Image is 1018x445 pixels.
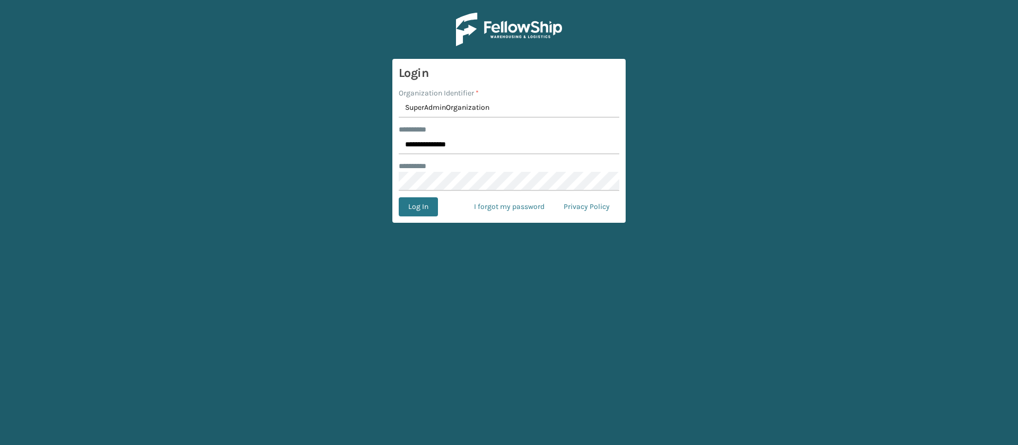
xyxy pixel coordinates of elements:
a: Privacy Policy [554,197,619,216]
button: Log In [399,197,438,216]
label: Organization Identifier [399,88,479,99]
img: Logo [456,13,562,46]
h3: Login [399,65,619,81]
a: I forgot my password [464,197,554,216]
